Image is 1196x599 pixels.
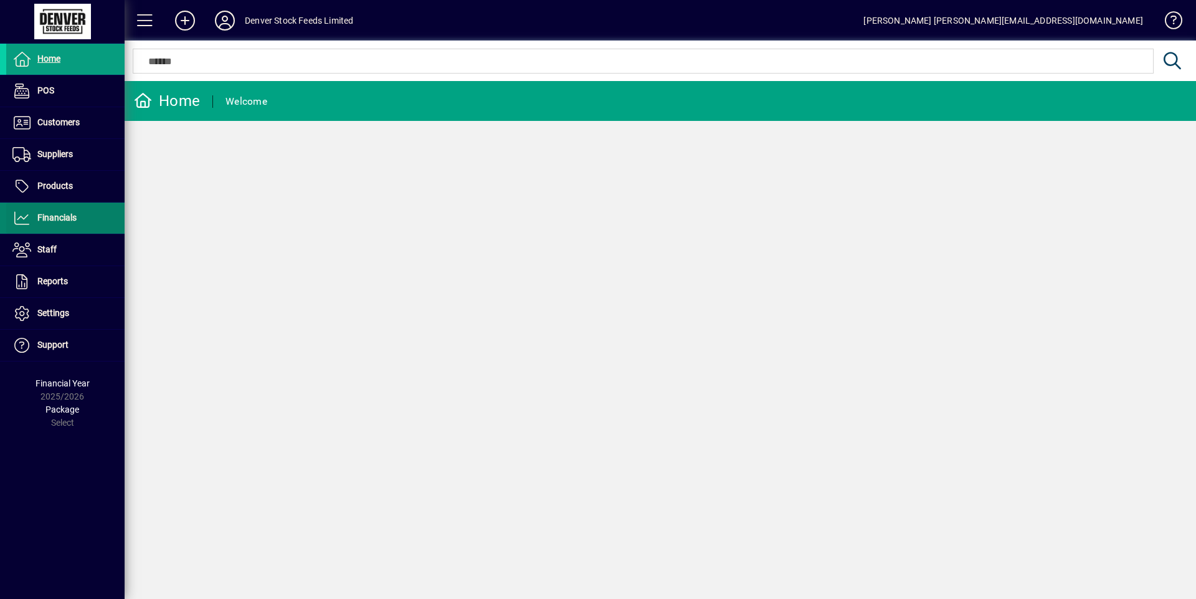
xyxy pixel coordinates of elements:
div: Welcome [225,92,267,112]
div: [PERSON_NAME] [PERSON_NAME][EMAIL_ADDRESS][DOMAIN_NAME] [863,11,1143,31]
span: Package [45,405,79,415]
div: Denver Stock Feeds Limited [245,11,354,31]
a: Staff [6,234,125,266]
span: Customers [37,117,80,127]
a: Settings [6,298,125,329]
a: Knowledge Base [1156,2,1180,43]
a: Customers [6,107,125,138]
a: Reports [6,266,125,297]
span: Support [37,340,69,350]
a: Products [6,171,125,202]
a: Financials [6,203,125,234]
span: Suppliers [37,149,73,159]
span: Staff [37,244,57,254]
span: Home [37,54,60,64]
a: POS [6,75,125,107]
button: Add [165,9,205,32]
span: Reports [37,276,68,286]
a: Suppliers [6,139,125,170]
span: Financial Year [36,378,90,388]
span: Settings [37,308,69,318]
span: Products [37,181,73,191]
a: Support [6,330,125,361]
button: Profile [205,9,245,32]
span: POS [37,85,54,95]
span: Financials [37,213,77,223]
div: Home [134,91,200,111]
